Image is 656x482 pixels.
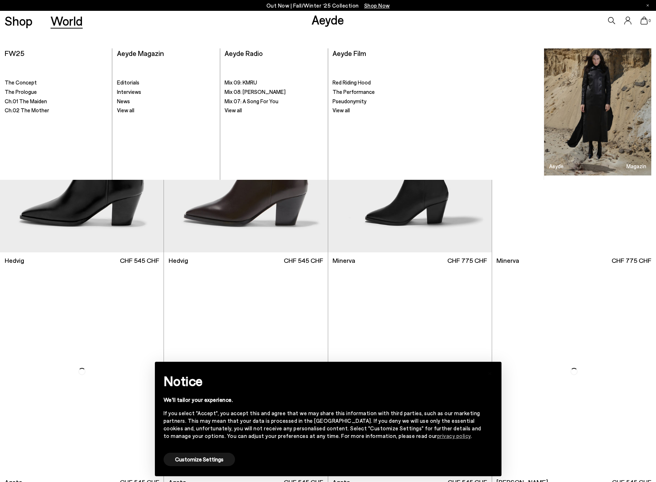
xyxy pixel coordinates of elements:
[312,12,344,27] a: Aeyde
[117,107,134,113] span: View all
[225,98,323,105] a: Mix 07: A Song For You
[328,269,492,474] img: Agata Suede Ankle Boots
[626,164,646,169] h3: Magazin
[225,107,242,113] span: View all
[5,107,108,114] a: Ch.02 The Mother
[5,256,24,265] span: Hedvig
[333,98,366,104] span: Pseudonymity
[284,256,323,265] span: CHF 545 CHF
[487,367,492,378] span: ×
[544,48,652,175] a: Aeyde Magazin
[117,98,216,105] a: News
[328,252,492,269] a: Minerva CHF 775 CHF
[225,79,257,86] span: Mix 09: KMRU
[164,396,481,404] div: We'll tailor your experience.
[225,107,323,114] a: View all
[544,48,652,175] img: ROCHE_PS25_D1_Danielle04_1_5ad3d6fc-07e8-4236-8cdd-f10241b30207_900x.jpg
[437,433,471,439] a: privacy policy
[5,49,25,57] a: FW25
[117,79,216,86] a: Editorials
[225,88,323,96] a: Mix 08: [PERSON_NAME]
[117,79,139,86] span: Editorials
[225,49,263,57] a: Aeyde Radio
[164,453,235,466] button: Customize Settings
[5,88,108,96] a: The Prologue
[164,269,327,474] img: Agata Suede Ankle Boots
[496,256,519,265] span: Minerva
[549,164,564,169] h3: Aeyde
[120,256,159,265] span: CHF 545 CHF
[117,88,141,95] span: Interviews
[5,107,49,113] span: Ch.02 The Mother
[492,269,656,474] img: Baba Pointed Cowboy Boots
[169,256,188,265] span: Hedvig
[5,98,47,104] span: Ch.01 The Maiden
[492,252,656,269] a: Minerva CHF 775 CHF
[640,17,648,25] a: 0
[266,1,390,10] p: Out Now | Fall/Winter ‘25 Collection
[117,98,130,104] span: News
[225,98,278,104] span: Mix 07: A Song For You
[481,364,499,381] button: Close this notice
[164,409,481,440] div: If you select "Accept", you accept this and agree that we may share this information with third p...
[5,98,108,105] a: Ch.01 The Maiden
[333,79,371,86] span: Red Riding Hood
[164,252,327,269] a: Hedvig CHF 545 CHF
[225,79,323,86] a: Mix 09: KMRU
[51,14,83,27] a: World
[117,88,216,96] a: Interviews
[364,2,390,9] span: Navigate to /collections/new-in
[5,79,108,86] a: The Concept
[333,107,431,114] a: View all
[333,88,431,96] a: The Performance
[447,256,487,265] span: CHF 775 CHF
[5,88,37,95] span: The Prologue
[5,14,32,27] a: Shop
[333,107,350,113] span: View all
[117,107,216,114] a: View all
[333,256,355,265] span: Minerva
[225,88,286,95] span: Mix 08: [PERSON_NAME]
[333,79,431,86] a: Red Riding Hood
[5,79,37,86] span: The Concept
[164,372,481,390] h2: Notice
[117,49,164,57] a: Aeyde Magazin
[648,19,651,23] span: 0
[333,88,375,95] span: The Performance
[612,256,651,265] span: CHF 775 CHF
[333,98,431,105] a: Pseudonymity
[333,49,366,57] a: Aeyde Film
